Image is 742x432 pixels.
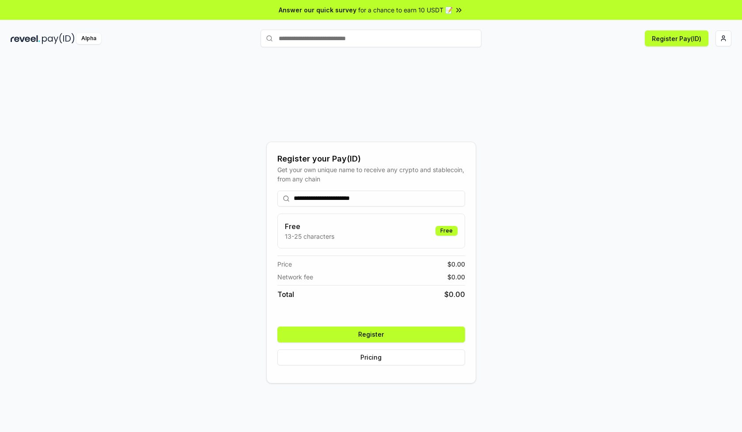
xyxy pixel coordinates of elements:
span: Network fee [277,272,313,282]
div: Get your own unique name to receive any crypto and stablecoin, from any chain [277,165,465,184]
span: for a chance to earn 10 USDT 📝 [358,5,453,15]
img: reveel_dark [11,33,40,44]
button: Register [277,327,465,342]
span: $ 0.00 [444,289,465,300]
span: Answer our quick survey [279,5,356,15]
span: $ 0.00 [447,259,465,269]
img: pay_id [42,33,75,44]
div: Alpha [76,33,101,44]
div: Register your Pay(ID) [277,153,465,165]
span: $ 0.00 [447,272,465,282]
button: Pricing [277,349,465,365]
span: Price [277,259,292,269]
span: Total [277,289,294,300]
p: 13-25 characters [285,232,334,241]
h3: Free [285,221,334,232]
div: Free [435,226,458,236]
button: Register Pay(ID) [645,30,708,46]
